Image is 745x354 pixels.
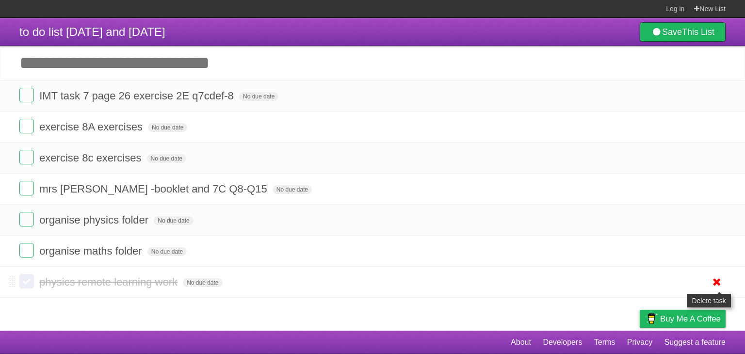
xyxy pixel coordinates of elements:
[19,119,34,133] label: Done
[645,310,658,327] img: Buy me a coffee
[183,278,222,287] span: No due date
[39,183,270,195] span: mrs [PERSON_NAME] -booklet and 7C Q8-Q15
[39,121,145,133] span: exercise 8A exercises
[39,276,180,288] span: physics remote learning work
[627,333,652,352] a: Privacy
[511,333,531,352] a: About
[39,245,145,257] span: organise maths folder
[682,27,714,37] b: This List
[664,333,726,352] a: Suggest a feature
[19,274,34,289] label: Done
[19,25,165,38] span: to do list [DATE] and [DATE]
[273,185,312,194] span: No due date
[239,92,278,101] span: No due date
[147,247,187,256] span: No due date
[543,333,582,352] a: Developers
[19,88,34,102] label: Done
[19,243,34,257] label: Done
[19,181,34,195] label: Done
[147,154,186,163] span: No due date
[640,22,726,42] a: SaveThis List
[154,216,193,225] span: No due date
[39,214,151,226] span: organise physics folder
[148,123,187,132] span: No due date
[640,310,726,328] a: Buy me a coffee
[594,333,615,352] a: Terms
[19,212,34,226] label: Done
[39,152,144,164] span: exercise 8c exercises
[660,310,721,327] span: Buy me a coffee
[19,150,34,164] label: Done
[39,90,236,102] span: IMT task 7 page 26 exercise 2E q7cdef-8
